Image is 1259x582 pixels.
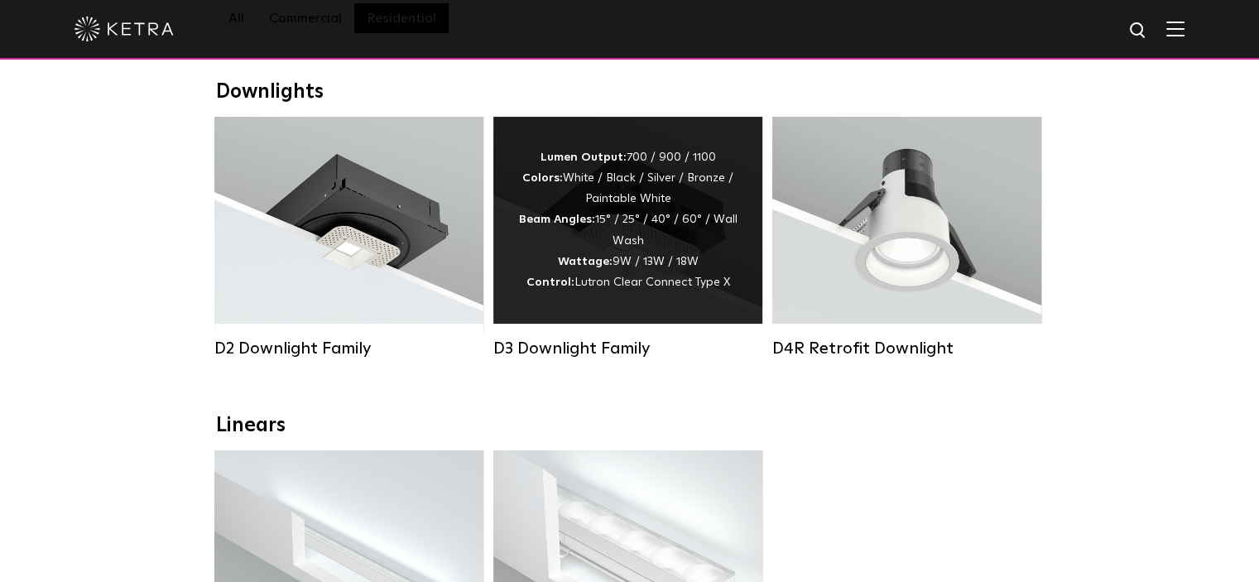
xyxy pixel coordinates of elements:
strong: Control: [526,277,574,288]
a: D2 Downlight Family Lumen Output:1200Colors:White / Black / Gloss Black / Silver / Bronze / Silve... [214,117,483,358]
a: D3 Downlight Family Lumen Output:700 / 900 / 1100Colors:White / Black / Silver / Bronze / Paintab... [493,117,762,358]
img: search icon [1128,21,1149,41]
img: ketra-logo-2019-white [74,17,174,41]
span: Lutron Clear Connect Type X [574,277,730,288]
strong: Wattage: [558,256,613,267]
div: D2 Downlight Family [214,339,483,358]
div: Downlights [216,80,1044,104]
div: Linears [216,414,1044,438]
strong: Colors: [522,172,563,184]
div: D3 Downlight Family [493,339,762,358]
a: D4R Retrofit Downlight Lumen Output:800Colors:White / BlackBeam Angles:15° / 25° / 40° / 60°Watta... [772,117,1041,358]
strong: Lumen Output: [541,152,627,163]
strong: Beam Angles: [519,214,595,225]
div: 700 / 900 / 1100 White / Black / Silver / Bronze / Paintable White 15° / 25° / 40° / 60° / Wall W... [518,147,738,293]
img: Hamburger%20Nav.svg [1166,21,1185,36]
div: D4R Retrofit Downlight [772,339,1041,358]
